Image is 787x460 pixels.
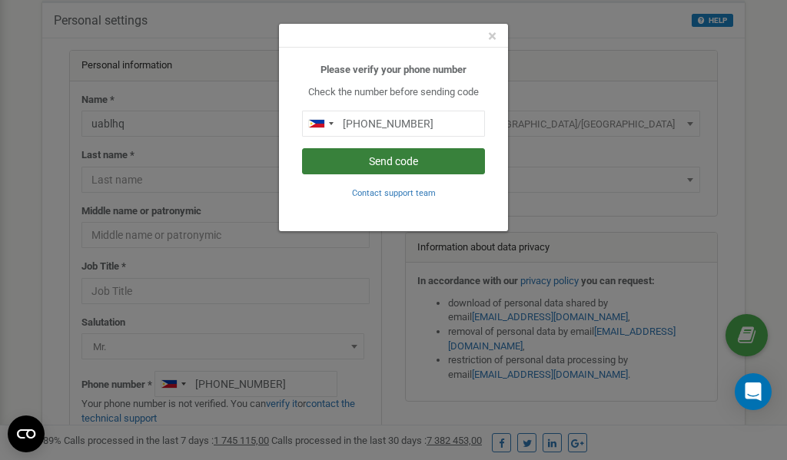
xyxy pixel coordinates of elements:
input: 0905 123 4567 [302,111,485,137]
b: Please verify your phone number [320,64,467,75]
button: Close [488,28,496,45]
button: Open CMP widget [8,415,45,452]
small: Contact support team [352,188,436,198]
p: Check the number before sending code [302,85,485,100]
div: Telephone country code [303,111,338,136]
a: Contact support team [352,187,436,198]
button: Send code [302,148,485,174]
div: Open Intercom Messenger [735,373,772,410]
span: × [488,27,496,45]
